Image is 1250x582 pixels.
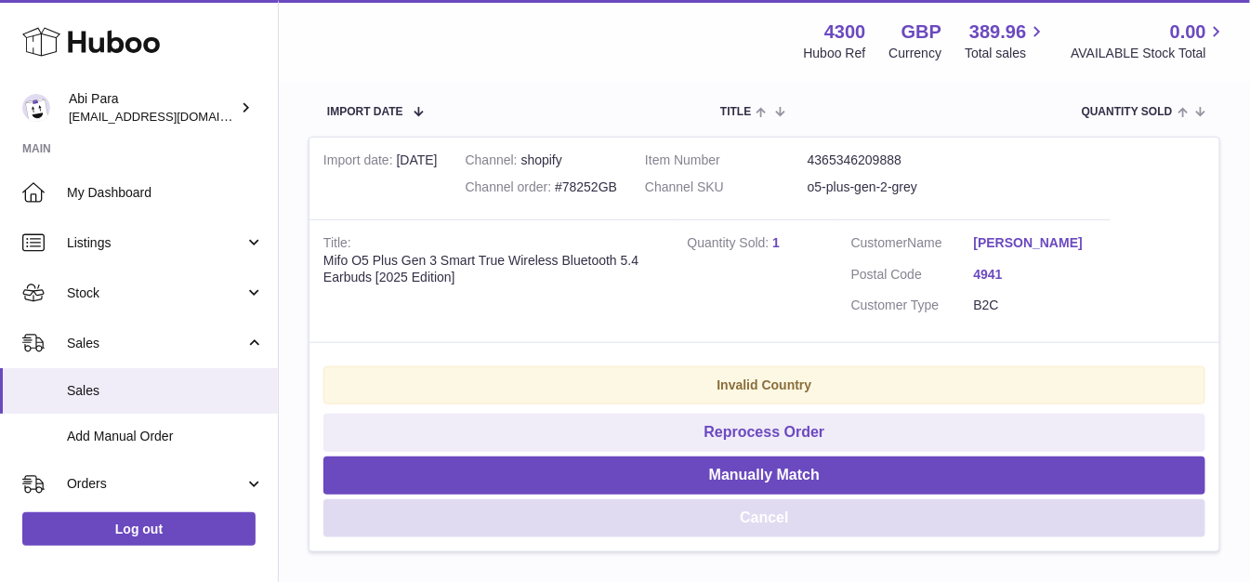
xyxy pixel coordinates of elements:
[22,512,256,546] a: Log out
[969,20,1026,45] span: 389.96
[69,90,236,126] div: Abi Para
[974,297,1097,314] dd: B2C
[67,382,264,400] span: Sales
[323,152,397,172] strong: Import date
[466,179,617,196] div: #78252GB
[901,20,941,45] strong: GBP
[67,284,244,302] span: Stock
[67,335,244,352] span: Sales
[965,45,1047,62] span: Total sales
[717,377,812,392] strong: Invalid Country
[466,152,521,172] strong: Channel
[323,499,1205,537] button: Cancel
[323,235,351,255] strong: Title
[1170,20,1206,45] span: 0.00
[889,45,942,62] div: Currency
[851,235,908,250] span: Customer
[22,94,50,122] img: Abi@mifo.co.uk
[466,152,617,169] div: shopify
[69,109,273,124] span: [EMAIL_ADDRESS][DOMAIN_NAME]
[851,266,974,288] dt: Postal Code
[824,20,866,45] strong: 4300
[974,234,1097,252] a: [PERSON_NAME]
[323,252,660,287] div: Mifo O5 Plus Gen 3 Smart True Wireless Bluetooth 5.4 Earbuds [2025 Edition]
[1071,20,1228,62] a: 0.00 AVAILABLE Stock Total
[323,414,1205,452] button: Reprocess Order
[851,297,974,314] dt: Customer Type
[772,235,780,250] a: 1
[645,179,808,196] dt: Channel SKU
[851,234,974,257] dt: Name
[645,152,808,169] dt: Item Number
[965,20,1047,62] a: 389.96 Total sales
[1071,45,1228,62] span: AVAILABLE Stock Total
[323,456,1205,495] button: Manually Match
[804,45,866,62] div: Huboo Ref
[67,184,264,202] span: My Dashboard
[1082,106,1173,118] span: Quantity Sold
[67,234,244,252] span: Listings
[974,266,1097,284] a: 4941
[309,138,452,219] td: [DATE]
[67,428,264,445] span: Add Manual Order
[720,106,751,118] span: Title
[67,475,244,493] span: Orders
[808,179,970,196] dd: o5-plus-gen-2-grey
[808,152,970,169] dd: 4365346209888
[327,106,403,118] span: Import date
[688,235,773,255] strong: Quantity Sold
[466,179,556,199] strong: Channel order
